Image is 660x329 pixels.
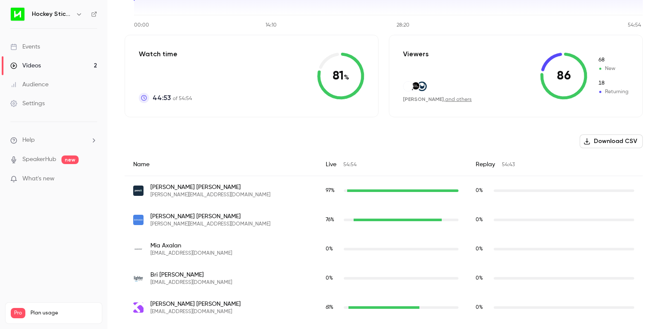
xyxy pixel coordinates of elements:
[467,153,643,176] div: Replay
[10,43,40,51] div: Events
[266,23,277,28] tspan: 14:10
[598,56,629,64] span: New
[133,244,144,254] img: maropost.com
[125,293,643,322] div: jeremyb@filament.digital
[10,99,45,108] div: Settings
[153,93,171,103] span: 44:53
[32,10,72,18] h6: Hockey Stick Advisory
[598,65,629,73] span: New
[403,96,472,103] div: ,
[22,136,35,145] span: Help
[150,271,232,279] span: Bri [PERSON_NAME]
[11,7,24,21] img: Hockey Stick Advisory
[326,247,333,252] span: 0 %
[476,305,483,310] span: 0 %
[598,79,629,87] span: Returning
[10,80,49,89] div: Audience
[628,23,641,28] tspan: 54:54
[150,308,241,315] span: [EMAIL_ADDRESS][DOMAIN_NAME]
[22,155,56,164] a: SpeakerHub
[326,187,339,195] span: Live watch time
[133,215,144,225] img: expando.world
[326,276,333,281] span: 0 %
[476,304,489,311] span: Replay watch time
[476,217,483,222] span: 0 %
[343,162,357,168] span: 54:54
[125,235,643,264] div: mia@maropost.com
[403,82,413,91] img: collaborare.com.au
[326,217,334,222] span: 76 %
[125,153,317,176] div: Name
[445,97,472,102] a: and others
[417,82,427,91] img: orah.com
[150,241,232,250] span: Mia Axalan
[580,134,643,148] button: Download CSV
[476,187,489,195] span: Replay watch time
[139,49,192,59] p: Watch time
[10,61,41,70] div: Videos
[125,205,643,235] div: wilbert@expando.world
[476,274,489,282] span: Replay watch time
[133,302,144,313] img: filament.digital
[476,216,489,224] span: Replay watch time
[150,250,232,257] span: [EMAIL_ADDRESS][DOMAIN_NAME]
[326,188,335,193] span: 97 %
[11,308,25,318] span: Pro
[133,186,144,196] img: pencilpay.com
[125,176,643,206] div: greg@pencilpay.com
[326,274,339,282] span: Live watch time
[153,93,192,103] p: of 54:54
[150,183,270,192] span: [PERSON_NAME] [PERSON_NAME]
[326,245,339,253] span: Live watch time
[133,273,144,283] img: lightercapital.com
[403,49,429,59] p: Viewers
[61,155,79,164] span: new
[125,264,643,293] div: bbaird@lightercapital.com
[403,96,444,102] span: [PERSON_NAME]
[150,192,270,198] span: [PERSON_NAME][EMAIL_ADDRESS][DOMAIN_NAME]
[22,174,55,183] span: What's new
[502,162,515,168] span: 54:43
[476,276,483,281] span: 0 %
[476,245,489,253] span: Replay watch time
[476,188,483,193] span: 0 %
[397,23,409,28] tspan: 28:20
[150,221,270,228] span: [PERSON_NAME][EMAIL_ADDRESS][DOMAIN_NAME]
[317,153,467,176] div: Live
[326,304,339,311] span: Live watch time
[150,279,232,286] span: [EMAIL_ADDRESS][DOMAIN_NAME]
[134,23,149,28] tspan: 00:00
[410,82,420,91] img: thinkandgrowinc.com
[476,247,483,252] span: 0 %
[598,88,629,96] span: Returning
[150,300,241,308] span: [PERSON_NAME] [PERSON_NAME]
[31,310,97,317] span: Plan usage
[326,305,333,310] span: 61 %
[150,212,270,221] span: [PERSON_NAME] [PERSON_NAME]
[326,216,339,224] span: Live watch time
[10,136,97,145] li: help-dropdown-opener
